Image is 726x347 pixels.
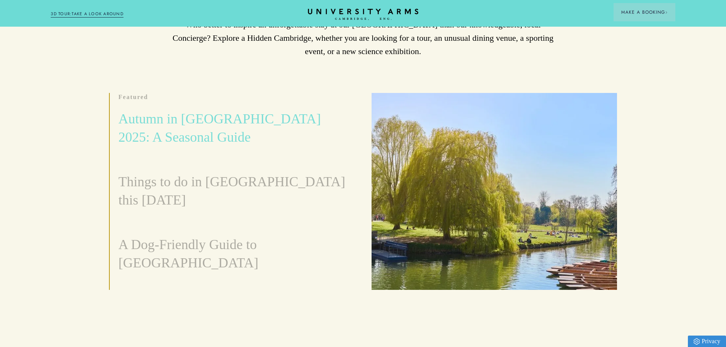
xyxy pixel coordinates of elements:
img: Arrow icon [665,11,668,14]
p: Featured [110,93,346,101]
h3: A Dog-Friendly Guide to [GEOGRAPHIC_DATA] [119,236,346,272]
a: Privacy [688,336,726,347]
h3: Autumn in [GEOGRAPHIC_DATA] 2025: A Seasonal Guide [119,110,346,147]
a: Autumn in [GEOGRAPHIC_DATA] 2025: A Seasonal Guide [110,101,346,155]
span: Make a Booking [621,9,668,16]
a: Things to do in [GEOGRAPHIC_DATA] this [DATE] [110,164,346,218]
button: Make a BookingArrow icon [614,3,675,21]
img: image-d6be200b2d84f1bf0f5613dde43941d84fd76d82-5168x3448-jpg [372,93,617,289]
img: Privacy [694,338,700,345]
a: 3D TOUR:TAKE A LOOK AROUND [51,11,123,18]
a: Home [308,9,418,21]
h3: Things to do in [GEOGRAPHIC_DATA] this [DATE] [119,173,346,209]
a: A Dog-Friendly Guide to [GEOGRAPHIC_DATA] [110,227,346,281]
p: Who better to inspire an unforgettable stay at our [GEOGRAPHIC_DATA] than our knowledgeable, loca... [173,18,554,58]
